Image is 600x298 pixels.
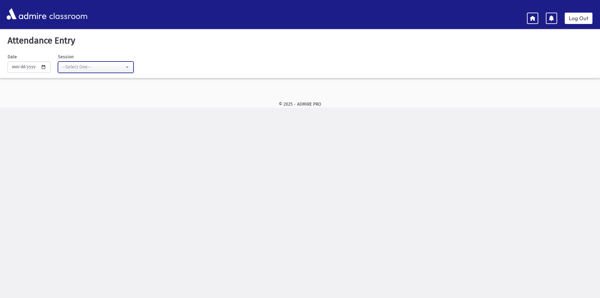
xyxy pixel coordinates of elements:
[10,101,590,108] div: © 2025 - ADMIRE PRO
[58,54,74,60] label: Session
[58,61,134,73] button: --Select One--
[565,13,592,24] a: Log Out
[48,6,88,22] span: classroom
[5,7,48,21] img: AdmirePro
[62,64,124,70] div: --Select One--
[5,35,595,46] h5: Attendance Entry
[8,54,17,60] label: Date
